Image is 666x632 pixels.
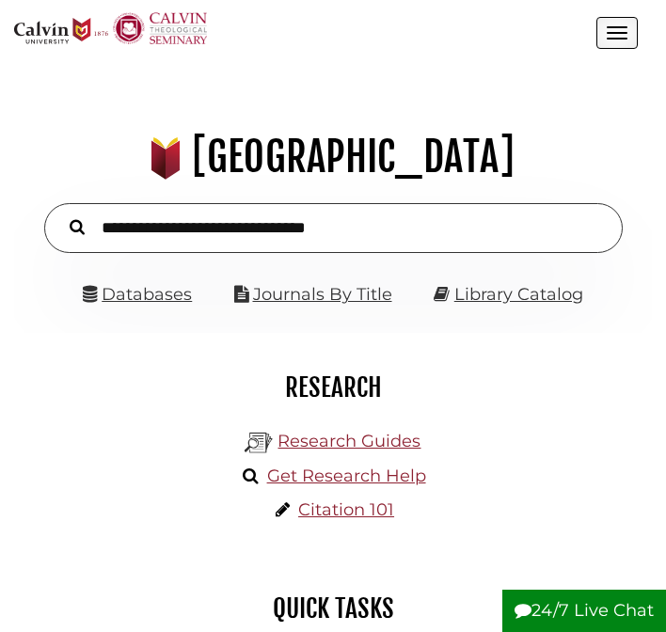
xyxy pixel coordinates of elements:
[70,219,85,236] i: Search
[267,466,426,486] a: Get Research Help
[253,284,392,305] a: Journals By Title
[113,12,207,44] img: Calvin Theological Seminary
[24,132,642,182] h1: [GEOGRAPHIC_DATA]
[454,284,583,305] a: Library Catalog
[28,371,638,403] h2: Research
[245,429,273,457] img: Hekman Library Logo
[298,499,394,520] a: Citation 101
[596,17,638,49] button: Open the menu
[277,431,420,451] a: Research Guides
[60,214,94,238] button: Search
[28,592,638,624] h2: Quick Tasks
[83,284,192,305] a: Databases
